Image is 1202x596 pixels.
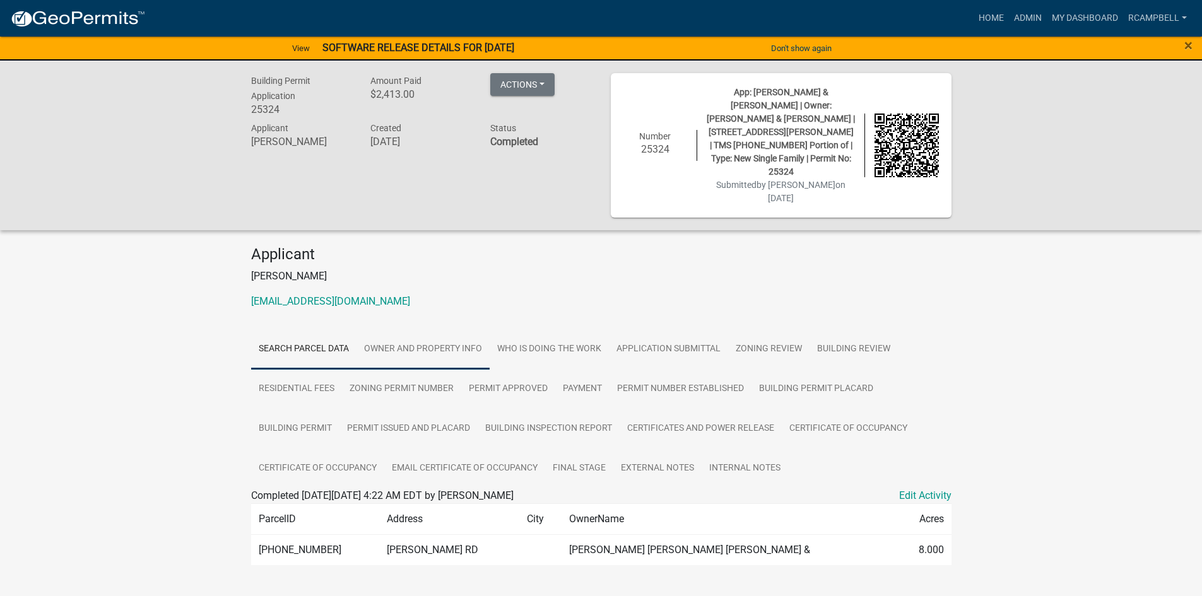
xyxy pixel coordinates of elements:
a: Certificate of Occupancy [251,448,384,489]
td: City [519,503,562,534]
button: Actions [490,73,555,96]
span: Building Permit Application [251,76,310,101]
a: Zoning Review [728,329,810,370]
h6: 25324 [251,103,352,115]
a: Building Review [810,329,898,370]
a: Permit Issued and Placard [339,409,478,449]
a: Owner and Property Info [356,329,490,370]
span: Number [639,131,671,141]
p: [PERSON_NAME] [251,269,952,284]
td: OwnerName [562,503,898,534]
button: Close [1184,38,1193,53]
td: ParcelID [251,503,380,534]
a: Building Inspection Report [478,409,620,449]
span: Amount Paid [370,76,421,86]
h6: [DATE] [370,136,471,148]
button: Don't show again [766,38,837,59]
a: Permit Number Established [610,369,751,409]
h6: $2,413.00 [370,88,471,100]
a: Who is Doing the Work [490,329,609,370]
img: QR code [875,114,939,178]
span: Applicant [251,123,288,133]
a: Payment [555,369,610,409]
a: Certificate of Occupancy [782,409,915,449]
a: Permit Approved [461,369,555,409]
span: Submitted on [DATE] [716,180,846,203]
td: [PERSON_NAME] RD [379,534,519,565]
span: × [1184,37,1193,54]
a: Building Permit [251,409,339,449]
td: [PHONE_NUMBER] [251,534,380,565]
span: Created [370,123,401,133]
a: Certificates and Power Release [620,409,782,449]
span: by [PERSON_NAME] [757,180,835,190]
a: Building Permit Placard [751,369,881,409]
a: View [287,38,315,59]
a: Email Certificate of Occupancy [384,448,545,489]
td: [PERSON_NAME] [PERSON_NAME] [PERSON_NAME] & [562,534,898,565]
td: 8.000 [898,534,951,565]
a: [EMAIL_ADDRESS][DOMAIN_NAME] [251,295,410,307]
a: Home [974,6,1009,30]
strong: Completed [490,136,538,148]
a: rcampbell [1123,6,1192,30]
td: Address [379,503,519,534]
h6: 25324 [623,143,688,155]
span: App: [PERSON_NAME] & [PERSON_NAME] | Owner: [PERSON_NAME] & [PERSON_NAME] | [STREET_ADDRESS][PERS... [707,87,855,177]
td: Acres [898,503,951,534]
a: Zoning Permit Number [342,369,461,409]
a: Final Stage [545,448,613,489]
a: Internal Notes [702,448,788,489]
a: Search Parcel Data [251,329,356,370]
a: Residential Fees [251,369,342,409]
span: Completed [DATE][DATE] 4:22 AM EDT by [PERSON_NAME] [251,489,514,501]
a: Application Submittal [609,329,728,370]
span: Status [490,123,516,133]
a: Admin [1009,6,1047,30]
a: Edit Activity [899,488,952,503]
a: My Dashboard [1047,6,1123,30]
h4: Applicant [251,245,952,264]
h6: [PERSON_NAME] [251,136,352,148]
strong: SOFTWARE RELEASE DETAILS FOR [DATE] [322,42,514,54]
a: External Notes [613,448,702,489]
